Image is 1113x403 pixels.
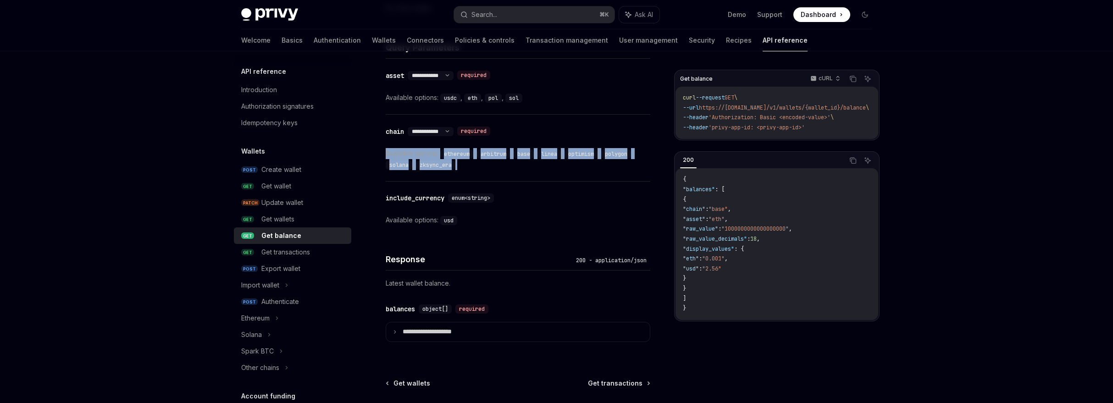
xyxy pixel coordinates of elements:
span: \ [831,114,834,121]
a: API reference [763,29,808,51]
div: , [386,159,416,170]
button: Search...⌘K [454,6,615,23]
button: Ask AI [862,73,874,85]
span: "0.001" [702,255,725,262]
img: dark logo [241,8,298,21]
span: --header [683,124,709,131]
span: : [747,235,750,243]
span: PATCH [241,199,260,206]
span: "raw_value" [683,225,718,232]
div: Available options: [386,148,650,170]
code: solana [386,160,412,170]
span: "balances" [683,186,715,193]
div: , [485,92,505,103]
code: usd [440,216,457,225]
div: Import wallet [241,280,279,291]
div: , [565,148,601,159]
span: : [699,255,702,262]
a: Policies & controls [455,29,515,51]
code: eth [464,94,481,103]
div: Authorization signatures [241,101,314,112]
span: { [683,196,686,203]
p: Latest wallet balance. [386,278,650,289]
button: Ask AI [619,6,659,23]
button: Toggle dark mode [858,7,872,22]
a: User management [619,29,678,51]
span: POST [241,265,258,272]
div: , [537,148,565,159]
span: \ [866,104,869,111]
div: Update wallet [261,197,303,208]
div: Available options: [386,215,650,226]
a: Get transactions [588,379,649,388]
div: Introduction [241,84,277,95]
div: Idempotency keys [241,117,298,128]
a: Connectors [407,29,444,51]
code: polygon [601,149,631,159]
a: Recipes [726,29,752,51]
span: Dashboard [801,10,836,19]
span: --header [683,114,709,121]
span: https://[DOMAIN_NAME]/v1/wallets/{wallet_id}/balance [699,104,866,111]
a: Demo [728,10,746,19]
div: Other chains [241,362,279,373]
div: 200 [680,155,697,166]
code: optimism [565,149,598,159]
code: base [514,149,534,159]
div: Get transactions [261,247,310,258]
span: POST [241,298,258,305]
span: "eth" [709,215,725,223]
div: Ethereum [241,313,270,324]
span: POST [241,166,258,173]
span: "asset" [683,215,705,223]
a: Wallets [372,29,396,51]
code: pol [485,94,502,103]
span: object[] [422,305,448,313]
a: POSTCreate wallet [234,161,351,178]
div: asset [386,71,404,80]
a: Transaction management [526,29,608,51]
span: { [683,176,686,183]
a: GETGet balance [234,227,351,244]
button: Copy the contents from the code block [847,73,859,85]
h4: Response [386,253,572,265]
span: "2.56" [702,265,721,272]
span: ] [683,295,686,302]
a: POSTAuthenticate [234,293,351,310]
span: , [725,255,728,262]
div: Get balance [261,230,301,241]
span: "display_values" [683,245,734,253]
button: Ask AI [862,155,874,166]
span: "usd" [683,265,699,272]
div: , [440,92,464,103]
a: Security [689,29,715,51]
span: GET [241,183,254,190]
span: 18 [750,235,757,243]
div: chain [386,127,404,136]
span: : [ [715,186,725,193]
span: "raw_value_decimals" [683,235,747,243]
a: Introduction [234,82,351,98]
span: : [699,265,702,272]
a: POSTExport wallet [234,260,351,277]
button: cURL [805,71,844,87]
code: arbitrum [477,149,510,159]
code: usdc [440,94,460,103]
span: "eth" [683,255,699,262]
div: required [455,304,488,314]
code: sol [505,94,522,103]
div: , [514,148,537,159]
div: , [477,148,514,159]
div: 200 - application/json [572,256,650,265]
div: Spark BTC [241,346,274,357]
div: Get wallets [261,214,294,225]
span: "base" [709,205,728,213]
div: include_currency [386,193,444,203]
span: Get balance [680,75,713,83]
span: : [705,215,709,223]
a: Idempotency keys [234,115,351,131]
div: , [440,148,477,159]
div: Authenticate [261,296,299,307]
span: GET [725,94,734,101]
span: : [718,225,721,232]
